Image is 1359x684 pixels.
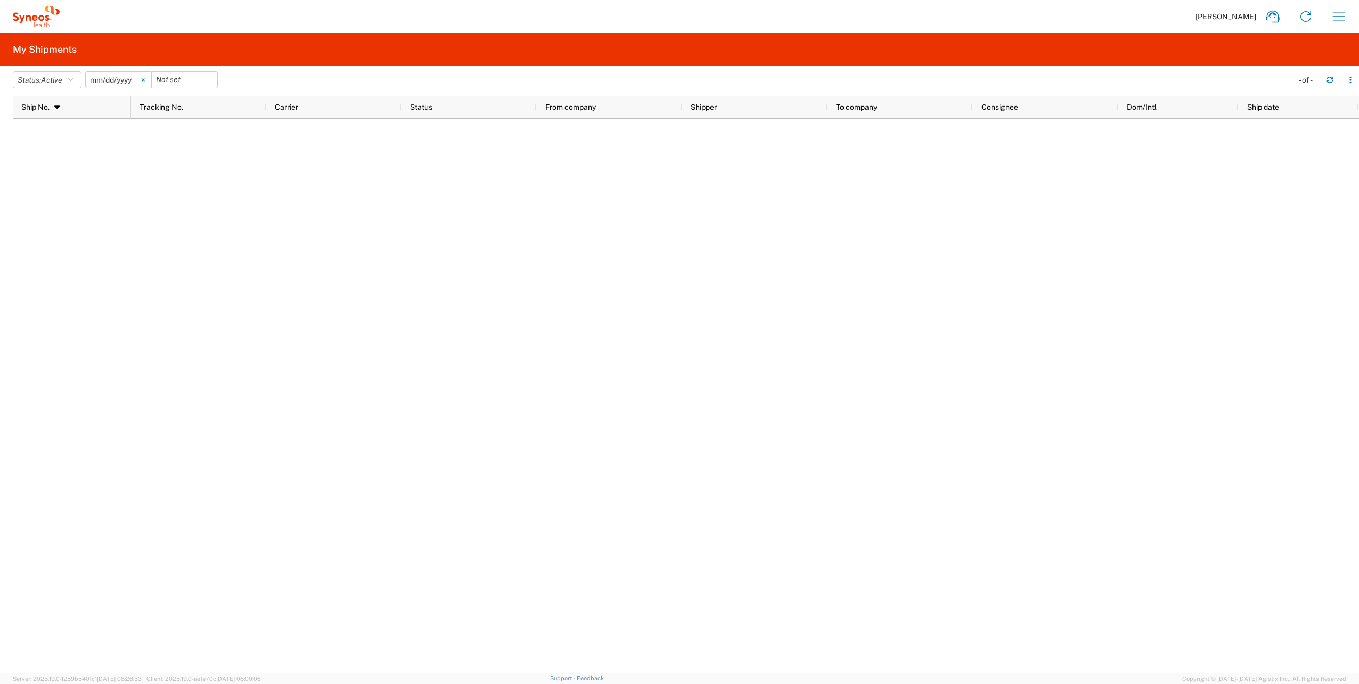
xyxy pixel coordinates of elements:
span: Dom/Intl [1127,103,1157,111]
span: Active [41,76,62,84]
span: Client: 2025.19.0-aefe70c [146,675,261,682]
span: [DATE] 08:26:33 [97,675,142,682]
span: Ship date [1247,103,1279,111]
span: Server: 2025.19.0-1259b540fc1 [13,675,142,682]
button: Status:Active [13,71,81,88]
div: - of - [1299,75,1317,85]
span: Ship No. [21,103,50,111]
span: [PERSON_NAME] [1196,12,1256,21]
span: Status [410,103,432,111]
span: Copyright © [DATE]-[DATE] Agistix Inc., All Rights Reserved [1182,674,1346,683]
span: Carrier [275,103,298,111]
span: From company [545,103,596,111]
input: Not set [86,72,151,88]
span: [DATE] 08:00:06 [216,675,261,682]
a: Support [550,675,577,681]
span: Tracking No. [140,103,183,111]
input: Not set [152,72,217,88]
h2: My Shipments [13,43,77,56]
span: To company [836,103,877,111]
a: Feedback [577,675,604,681]
span: Shipper [691,103,717,111]
span: Consignee [981,103,1018,111]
